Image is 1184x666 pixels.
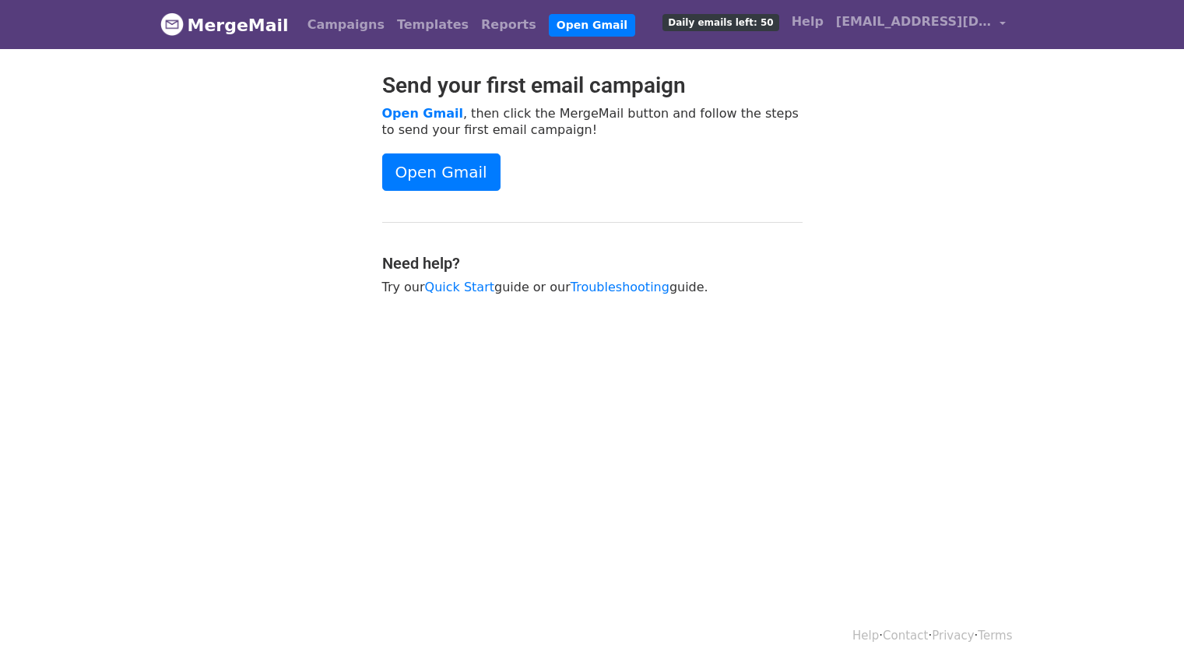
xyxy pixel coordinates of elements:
a: Daily emails left: 50 [656,6,785,37]
a: Quick Start [425,280,494,294]
p: Try our guide or our guide. [382,279,803,295]
a: Templates [391,9,475,41]
a: Troubleshooting [571,280,669,294]
a: Help [785,6,830,37]
span: Daily emails left: 50 [662,14,778,31]
a: Privacy [932,629,974,643]
a: Terms [978,629,1012,643]
span: [EMAIL_ADDRESS][DOMAIN_NAME] [836,12,992,31]
h4: Need help? [382,254,803,273]
a: Open Gmail [382,153,501,191]
a: MergeMail [160,9,289,41]
a: [EMAIL_ADDRESS][DOMAIN_NAME] [830,6,1012,43]
p: , then click the MergeMail button and follow the steps to send your first email campaign! [382,105,803,138]
a: Campaigns [301,9,391,41]
a: Reports [475,9,543,41]
h2: Send your first email campaign [382,72,803,99]
a: Help [852,629,879,643]
img: MergeMail logo [160,12,184,36]
a: Open Gmail [382,106,463,121]
a: Contact [883,629,928,643]
a: Open Gmail [549,14,635,37]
